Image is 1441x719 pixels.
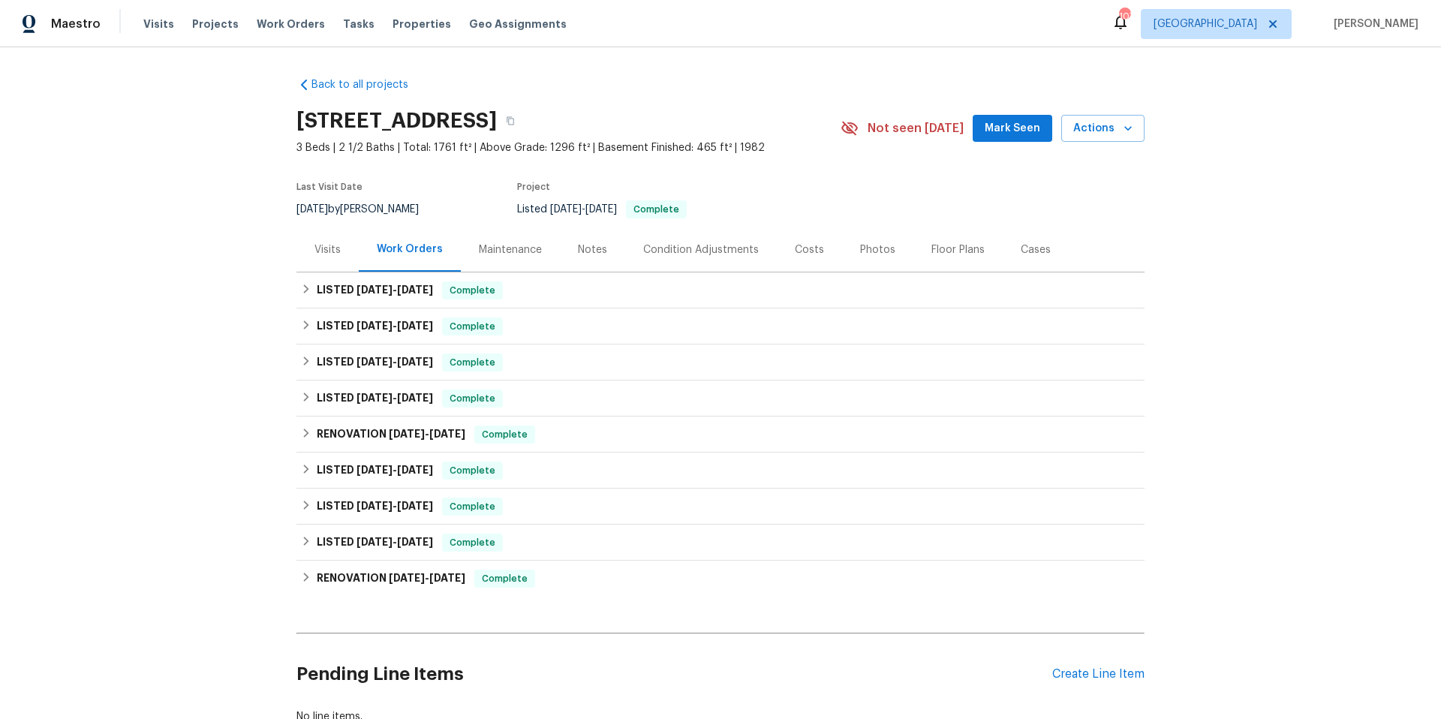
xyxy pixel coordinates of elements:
[444,319,501,334] span: Complete
[296,525,1145,561] div: LISTED [DATE]-[DATE]Complete
[389,429,465,439] span: -
[296,77,441,92] a: Back to all projects
[985,119,1040,138] span: Mark Seen
[317,498,433,516] h6: LISTED
[192,17,239,32] span: Projects
[429,573,465,583] span: [DATE]
[1021,242,1051,257] div: Cases
[317,281,433,299] h6: LISTED
[1154,17,1257,32] span: [GEOGRAPHIC_DATA]
[296,200,437,218] div: by [PERSON_NAME]
[1061,115,1145,143] button: Actions
[627,205,685,214] span: Complete
[444,391,501,406] span: Complete
[860,242,895,257] div: Photos
[795,242,824,257] div: Costs
[1119,9,1130,24] div: 107
[356,284,393,295] span: [DATE]
[377,242,443,257] div: Work Orders
[296,639,1052,709] h2: Pending Line Items
[143,17,174,32] span: Visits
[444,535,501,550] span: Complete
[578,242,607,257] div: Notes
[356,393,433,403] span: -
[356,284,433,295] span: -
[479,242,542,257] div: Maintenance
[51,17,101,32] span: Maestro
[397,320,433,331] span: [DATE]
[356,501,433,511] span: -
[444,283,501,298] span: Complete
[296,113,497,128] h2: [STREET_ADDRESS]
[444,499,501,514] span: Complete
[550,204,582,215] span: [DATE]
[393,17,451,32] span: Properties
[296,204,328,215] span: [DATE]
[868,121,964,136] span: Not seen [DATE]
[1073,119,1133,138] span: Actions
[389,429,425,439] span: [DATE]
[356,465,433,475] span: -
[469,17,567,32] span: Geo Assignments
[317,353,433,372] h6: LISTED
[397,501,433,511] span: [DATE]
[317,462,433,480] h6: LISTED
[550,204,617,215] span: -
[429,429,465,439] span: [DATE]
[296,182,363,191] span: Last Visit Date
[931,242,985,257] div: Floor Plans
[296,453,1145,489] div: LISTED [DATE]-[DATE]Complete
[476,427,534,442] span: Complete
[317,390,433,408] h6: LISTED
[296,344,1145,381] div: LISTED [DATE]-[DATE]Complete
[1328,17,1418,32] span: [PERSON_NAME]
[356,320,393,331] span: [DATE]
[296,489,1145,525] div: LISTED [DATE]-[DATE]Complete
[1052,667,1145,681] div: Create Line Item
[397,537,433,547] span: [DATE]
[389,573,465,583] span: -
[397,284,433,295] span: [DATE]
[296,381,1145,417] div: LISTED [DATE]-[DATE]Complete
[317,534,433,552] h6: LISTED
[356,465,393,475] span: [DATE]
[317,317,433,335] h6: LISTED
[296,561,1145,597] div: RENOVATION [DATE]-[DATE]Complete
[389,573,425,583] span: [DATE]
[356,320,433,331] span: -
[296,272,1145,308] div: LISTED [DATE]-[DATE]Complete
[317,426,465,444] h6: RENOVATION
[397,465,433,475] span: [DATE]
[356,537,393,547] span: [DATE]
[296,140,841,155] span: 3 Beds | 2 1/2 Baths | Total: 1761 ft² | Above Grade: 1296 ft² | Basement Finished: 465 ft² | 1982
[296,417,1145,453] div: RENOVATION [DATE]-[DATE]Complete
[317,570,465,588] h6: RENOVATION
[444,355,501,370] span: Complete
[343,19,375,29] span: Tasks
[356,537,433,547] span: -
[643,242,759,257] div: Condition Adjustments
[356,501,393,511] span: [DATE]
[356,393,393,403] span: [DATE]
[517,204,687,215] span: Listed
[356,356,433,367] span: -
[397,393,433,403] span: [DATE]
[517,182,550,191] span: Project
[296,308,1145,344] div: LISTED [DATE]-[DATE]Complete
[585,204,617,215] span: [DATE]
[314,242,341,257] div: Visits
[397,356,433,367] span: [DATE]
[973,115,1052,143] button: Mark Seen
[497,107,524,134] button: Copy Address
[476,571,534,586] span: Complete
[257,17,325,32] span: Work Orders
[356,356,393,367] span: [DATE]
[444,463,501,478] span: Complete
